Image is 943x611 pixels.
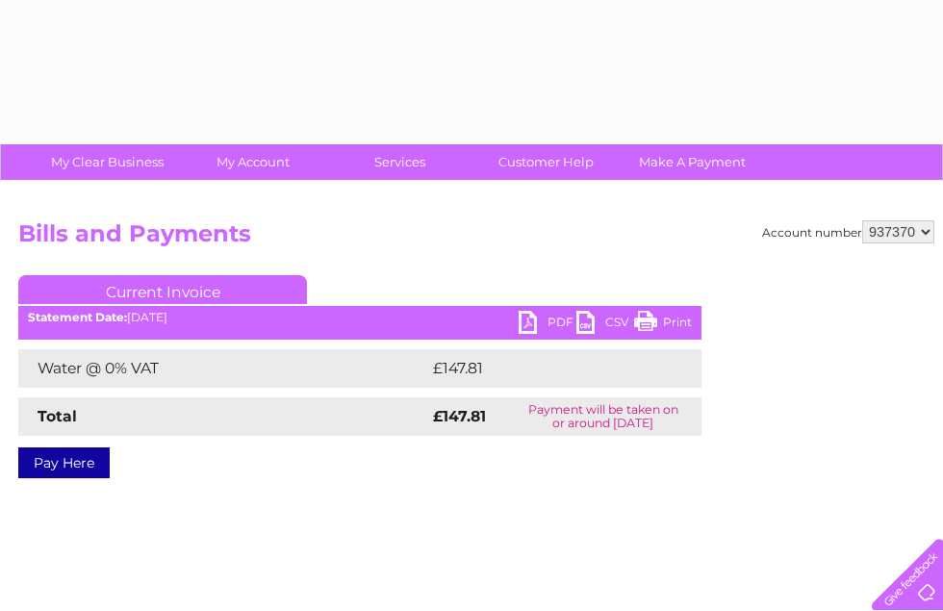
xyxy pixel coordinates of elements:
[428,349,664,388] td: £147.81
[762,220,934,243] div: Account number
[505,397,701,436] td: Payment will be taken on or around [DATE]
[28,144,187,180] a: My Clear Business
[613,144,772,180] a: Make A Payment
[320,144,479,180] a: Services
[467,144,625,180] a: Customer Help
[174,144,333,180] a: My Account
[18,275,307,304] a: Current Invoice
[38,407,77,425] strong: Total
[576,311,634,339] a: CSV
[28,310,127,324] b: Statement Date:
[433,407,486,425] strong: £147.81
[18,447,110,478] a: Pay Here
[18,311,701,324] div: [DATE]
[634,311,692,339] a: Print
[519,311,576,339] a: PDF
[18,349,428,388] td: Water @ 0% VAT
[18,220,934,257] h2: Bills and Payments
